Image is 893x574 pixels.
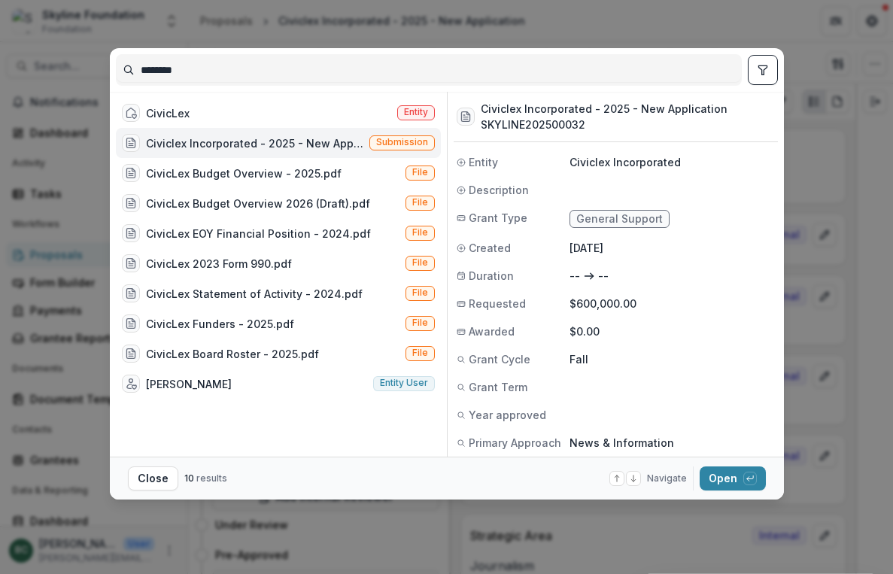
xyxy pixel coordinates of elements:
span: File [412,167,428,178]
span: Grant Type [469,210,527,226]
div: [PERSON_NAME] [146,376,232,392]
span: File [412,227,428,238]
span: File [412,317,428,328]
p: [DATE] [570,240,775,256]
span: Requested [469,296,526,311]
p: -- [598,268,609,284]
span: Duration [469,268,514,284]
span: Primary Approach [469,435,561,451]
span: Submission [376,137,428,147]
p: $600,000.00 [570,296,775,311]
span: Navigate [647,472,687,485]
span: Entity user [380,378,428,388]
span: 10 [184,472,194,484]
span: File [412,348,428,358]
h3: Civiclex Incorporated - 2025 - New Application [481,101,727,117]
span: Entity [469,154,498,170]
span: Awarded [469,323,515,339]
div: CivicLex [146,105,190,121]
div: CivicLex Statement of Activity - 2024.pdf [146,286,363,302]
div: CivicLex Board Roster - 2025.pdf [146,346,319,362]
span: Entity [404,107,428,117]
div: Civiclex Incorporated - 2025 - New Application [146,135,363,151]
span: File [412,287,428,298]
div: CivicLex Budget Overview 2026 (Draft).pdf [146,196,370,211]
button: toggle filters [748,55,778,85]
p: Civiclex Incorporated [570,154,775,170]
span: Grant Cycle [469,351,530,367]
h3: SKYLINE202500032 [481,117,727,132]
div: CivicLex Funders - 2025.pdf [146,316,294,332]
div: CivicLex EOY Financial Position - 2024.pdf [146,226,371,241]
button: Close [128,466,178,490]
p: News & Information [570,435,775,451]
span: Year approved [469,407,546,423]
span: File [412,197,428,208]
span: Grant Term [469,379,527,395]
div: CivicLex 2023 Form 990.pdf [146,256,292,272]
p: -- [570,268,580,284]
div: CivicLex Budget Overview - 2025.pdf [146,166,342,181]
button: Open [700,466,766,490]
p: $0.00 [570,323,775,339]
p: Fall [570,351,775,367]
span: results [196,472,227,484]
span: Description [469,182,529,198]
span: General Support [576,213,663,226]
span: Created [469,240,511,256]
span: File [412,257,428,268]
